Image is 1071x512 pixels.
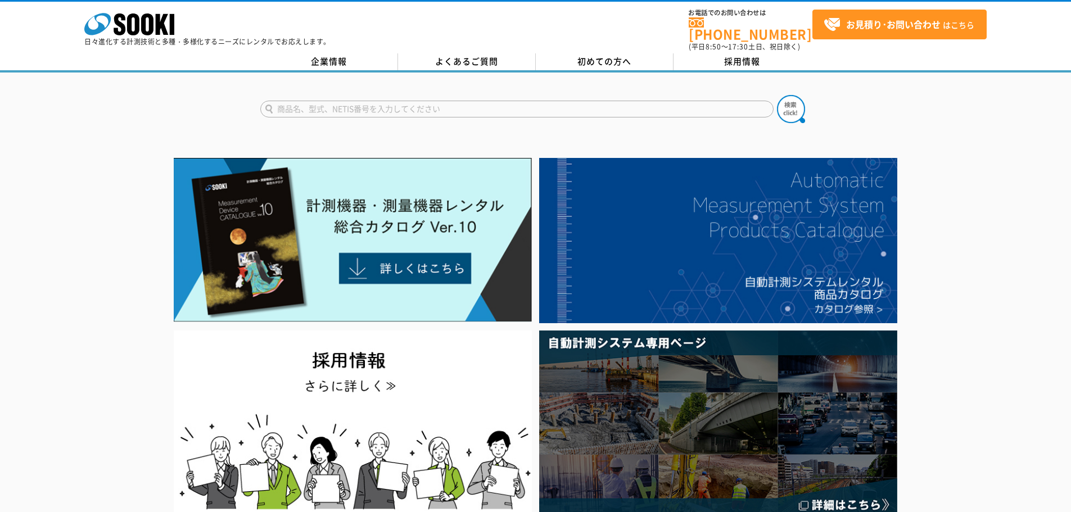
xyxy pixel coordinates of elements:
[824,16,974,33] span: はこちら
[260,53,398,70] a: 企業情報
[812,10,987,39] a: お見積り･お問い合わせはこちら
[728,42,748,52] span: 17:30
[260,101,774,117] input: 商品名、型式、NETIS番号を入力してください
[846,17,941,31] strong: お見積り･お問い合わせ
[84,38,331,45] p: 日々進化する計測技術と多種・多様化するニーズにレンタルでお応えします。
[539,158,897,323] img: 自動計測システムカタログ
[398,53,536,70] a: よくあるご質問
[674,53,811,70] a: 採用情報
[689,17,812,40] a: [PHONE_NUMBER]
[536,53,674,70] a: 初めての方へ
[706,42,721,52] span: 8:50
[174,158,532,322] img: Catalog Ver10
[577,55,631,67] span: 初めての方へ
[777,95,805,123] img: btn_search.png
[689,10,812,16] span: お電話でのお問い合わせは
[689,42,800,52] span: (平日 ～ 土日、祝日除く)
